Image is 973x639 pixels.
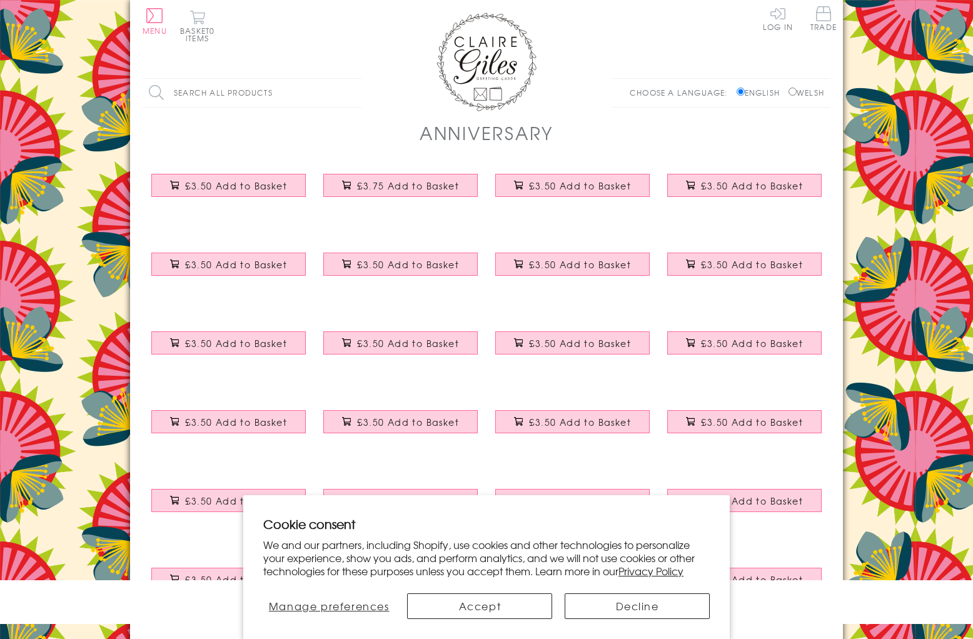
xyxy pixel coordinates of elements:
[658,322,830,376] a: 10th Wedding Anniversary Card, Congratulations, fabric butterfly Embellished £3.50 Add to Basket
[357,179,459,192] span: £3.75 Add to Basket
[658,558,830,612] a: Wedding Card, Heart, Wonderful Husband Anniversary £3.50 Add to Basket
[186,25,214,44] span: 0 items
[658,164,830,218] a: Wedding Card, Heart, Beautiful Wife Anniversary £3.50 Add to Basket
[701,495,803,507] span: £3.50 Add to Basket
[143,480,315,533] a: Wedding Card, Hearts, Ruby Wedding Anniversary £3.50 Add to Basket
[789,87,824,98] label: Welsh
[315,480,487,533] a: Ruby Wedding Anniversary Card, Pink Heart, fabric butterfly Embellished £3.50 Add to Basket
[180,10,214,42] button: Basket0 items
[487,164,658,218] a: Wedding Card, Heart, Happy Anniversary, embellished with a fabric butterfly £3.50 Add to Basket
[701,179,803,192] span: £3.50 Add to Basket
[701,416,803,428] span: £3.50 Add to Basket
[667,568,822,591] button: £3.50 Add to Basket
[529,179,631,192] span: £3.50 Add to Basket
[349,79,361,107] input: Search
[143,558,315,612] a: Wedding Card, Flowers, Diamond Wedding Anniversary £3.50 Add to Basket
[529,416,631,428] span: £3.50 Add to Basket
[495,410,650,433] button: £3.50 Add to Basket
[495,331,650,355] button: £3.50 Add to Basket
[357,258,459,271] span: £3.50 Add to Basket
[315,243,487,297] a: Husband Wedding Anniversary Card, Blue Heart, Embellished with a padded star £3.50 Add to Basket
[185,573,287,586] span: £3.50 Add to Basket
[487,480,658,533] a: Golden Wedding Anniversary Card, Gold Heart, Embellished with a padded star £3.50 Add to Basket
[151,174,306,197] button: £3.50 Add to Basket
[565,593,710,619] button: Decline
[263,538,710,577] p: We and our partners, including Shopify, use cookies and other technologies to personalize your ex...
[495,489,650,512] button: £3.50 Add to Basket
[143,25,167,36] span: Menu
[737,87,786,98] label: English
[151,410,306,433] button: £3.50 Add to Basket
[263,593,395,619] button: Manage preferences
[323,410,478,433] button: £3.50 Add to Basket
[143,243,315,297] a: Wife Wedding Anniverary Card, Pink Heart, fabric butterfly Embellished £3.50 Add to Basket
[701,337,803,350] span: £3.50 Add to Basket
[667,489,822,512] button: £3.50 Add to Basket
[185,416,287,428] span: £3.50 Add to Basket
[487,322,658,376] a: 5th Wedding Anniversary Card, Congratulations, fabric butterfly Embellished £3.50 Add to Basket
[185,337,287,350] span: £3.50 Add to Basket
[618,563,683,578] a: Privacy Policy
[185,258,287,271] span: £3.50 Add to Basket
[143,79,361,107] input: Search all products
[143,8,167,34] button: Menu
[315,164,487,218] a: Wedding Card, Flower Circle, Happy Anniversary, Embellished with pompoms £3.75 Add to Basket
[263,515,710,533] h2: Cookie consent
[407,593,552,619] button: Accept
[151,331,306,355] button: £3.50 Add to Basket
[701,258,803,271] span: £3.50 Add to Basket
[323,174,478,197] button: £3.75 Add to Basket
[185,179,287,192] span: £3.50 Add to Basket
[323,331,478,355] button: £3.50 Add to Basket
[763,6,793,31] a: Log In
[357,337,459,350] span: £3.50 Add to Basket
[495,174,650,197] button: £3.50 Add to Basket
[667,331,822,355] button: £3.50 Add to Basket
[487,243,658,297] a: Wedding Card, Flowers, Mum and Step Dad Happy Anniversary £3.50 Add to Basket
[143,322,315,376] a: Wedding Anniversary Card, son and daughter-in-law, fabric butterfly embellished £3.50 Add to Basket
[658,401,830,455] a: Wedding Card, Gold Heart, Congratulations on your pearl Anniversary £3.50 Add to Basket
[789,88,797,96] input: Welsh
[667,174,822,197] button: £3.50 Add to Basket
[810,6,837,33] a: Trade
[658,243,830,297] a: Wedding Anniversary Card, Daughter and Son-in-law, fabric butterfly Embellished £3.50 Add to Basket
[667,410,822,433] button: £3.50 Add to Basket
[315,401,487,455] a: Silver Wedding Anniversary Card, Silver Heart, fabric butterfly Embellished £3.50 Add to Basket
[185,495,287,507] span: £3.50 Add to Basket
[151,489,306,512] button: £3.50 Add to Basket
[269,598,390,613] span: Manage preferences
[495,253,650,276] button: £3.50 Add to Basket
[315,322,487,376] a: 1st Wedding Anniversary Card, Silver Heart, fabric butterfly Embellished £3.50 Add to Basket
[667,253,822,276] button: £3.50 Add to Basket
[810,6,837,31] span: Trade
[420,120,553,146] h1: Anniversary
[436,13,537,111] img: Claire Giles Greetings Cards
[529,337,631,350] span: £3.50 Add to Basket
[151,253,306,276] button: £3.50 Add to Basket
[143,401,315,455] a: Wedding Card, Flowers, Silver Wedding Anniversary £3.50 Add to Basket
[529,258,631,271] span: £3.50 Add to Basket
[737,88,745,96] input: English
[658,480,830,533] a: Wedding Card, Gold Flowers, Golden Wedding Anniversary £3.50 Add to Basket
[487,401,658,455] a: Wedding Card, Dots, Pearl Wedding Anniversary £3.50 Add to Basket
[323,253,478,276] button: £3.50 Add to Basket
[630,87,734,98] p: Choose a language:
[323,489,478,512] button: £3.50 Add to Basket
[701,573,803,586] span: £3.50 Add to Basket
[357,416,459,428] span: £3.50 Add to Basket
[143,164,315,218] a: Wedding Card, Mr & Mrs Awesome, blue block letters, with gold foil £3.50 Add to Basket
[151,568,306,591] button: £3.50 Add to Basket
